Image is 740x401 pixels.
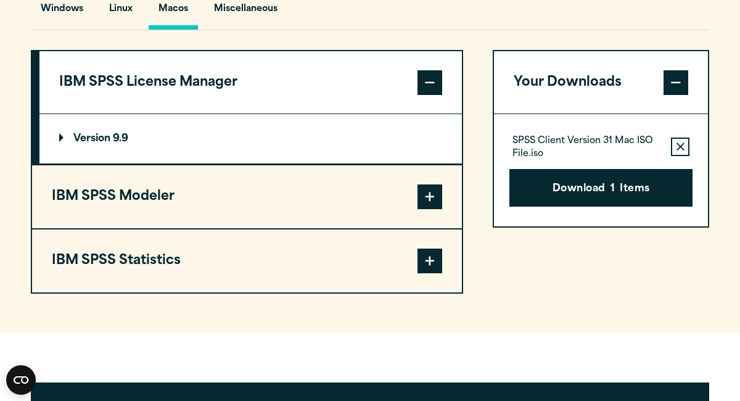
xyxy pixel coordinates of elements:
p: Version 9.9 [59,134,128,144]
summary: Version 9.9 [39,114,462,163]
span: 1 [610,181,615,197]
div: Your Downloads [494,114,708,226]
button: Your Downloads [494,51,708,114]
button: IBM SPSS License Manager [39,51,462,114]
button: Open CMP widget [6,365,36,395]
button: IBM SPSS Statistics [32,229,462,292]
div: IBM SPSS License Manager [39,114,462,164]
p: SPSS Client Version 31 Mac ISO File.iso [512,135,661,160]
button: Download1Items [509,169,693,207]
button: IBM SPSS Modeler [32,165,462,228]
